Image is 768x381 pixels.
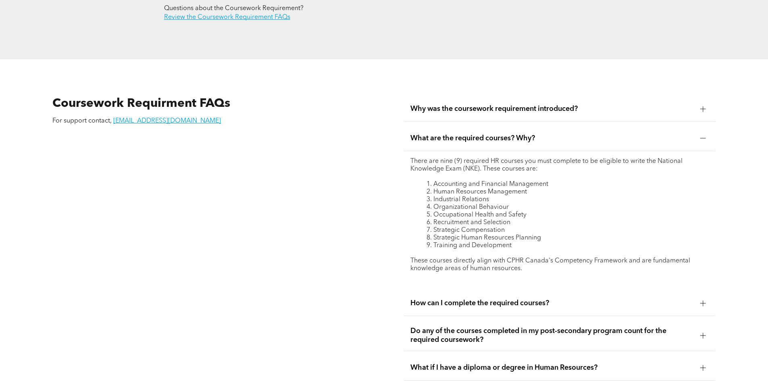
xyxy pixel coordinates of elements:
[52,98,230,110] span: Coursework Requirment FAQs
[52,118,112,124] span: For support contact,
[427,211,709,219] li: Occupational Health and Safety
[410,299,694,308] span: How can I complete the required courses?
[410,257,709,273] p: These courses directly align with CPHR Canada's Competency Framework and are fundamental knowledg...
[427,219,709,227] li: Recruitment and Selection
[113,118,221,124] a: [EMAIL_ADDRESS][DOMAIN_NAME]
[427,181,709,188] li: Accounting and Financial Management
[410,134,694,143] span: What are the required courses? Why?
[427,204,709,211] li: Organizational Behaviour
[164,5,304,12] span: Questions about the Coursework Requirement?
[410,104,694,113] span: Why was the coursework requirement introduced?
[410,158,709,173] p: There are nine (9) required HR courses you must complete to be eligible to write the National Kno...
[427,188,709,196] li: Human Resources Management
[427,242,709,250] li: Training and Development
[427,227,709,234] li: Strategic Compensation
[427,196,709,204] li: Industrial Relations
[410,363,694,372] span: What if I have a diploma or degree in Human Resources?
[427,234,709,242] li: Strategic Human Resources Planning
[410,327,694,344] span: Do any of the courses completed in my post-secondary program count for the required coursework?
[164,14,290,21] a: Review the Coursework Requirement FAQs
